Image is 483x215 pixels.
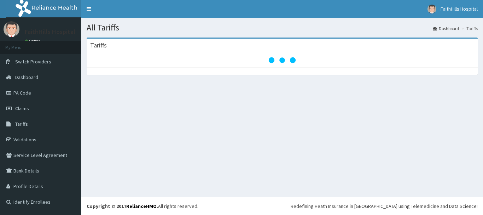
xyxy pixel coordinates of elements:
[81,197,483,215] footer: All rights reserved.
[90,42,107,49] h3: Tariffs
[433,26,459,32] a: Dashboard
[126,203,157,209] a: RelianceHMO
[87,23,478,32] h1: All Tariffs
[25,39,42,44] a: Online
[291,203,478,210] div: Redefining Heath Insurance in [GEOGRAPHIC_DATA] using Telemedicine and Data Science!
[427,5,436,13] img: User Image
[87,203,158,209] strong: Copyright © 2017 .
[441,6,478,12] span: FaithHills Hospital
[4,21,19,37] img: User Image
[15,58,51,65] span: Switch Providers
[25,29,75,35] p: FaithHills Hospital
[15,74,38,80] span: Dashboard
[460,26,478,32] li: Tariffs
[268,46,296,74] svg: audio-loading
[15,121,28,127] span: Tariffs
[15,105,29,112] span: Claims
